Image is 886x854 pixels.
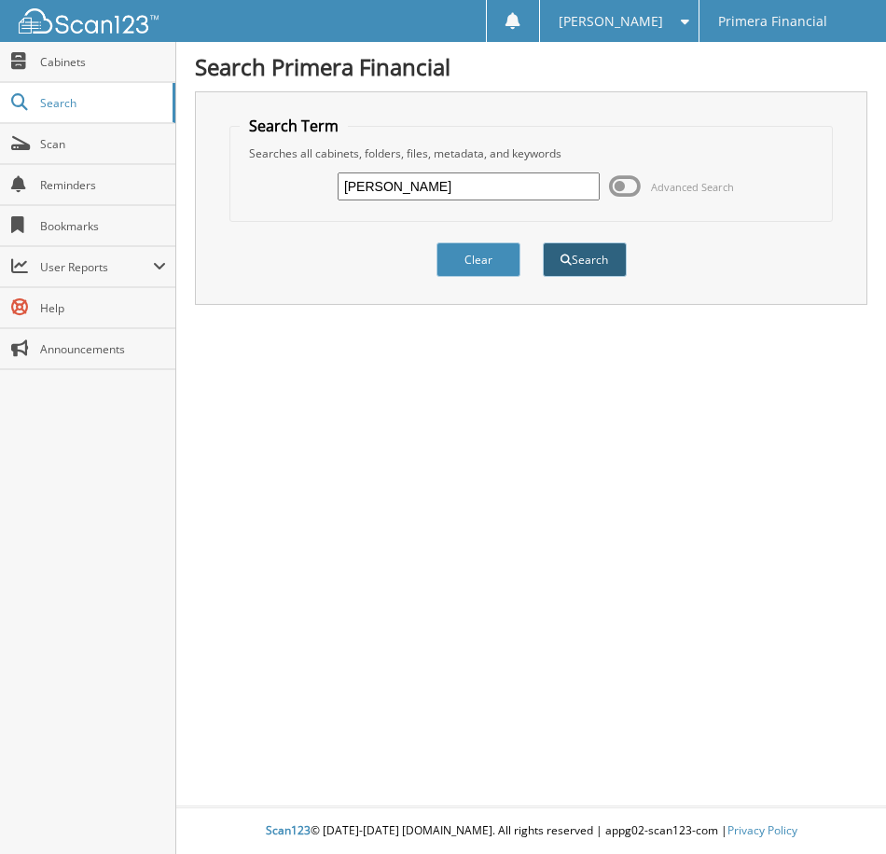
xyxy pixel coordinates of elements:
span: Search [40,95,163,111]
span: Scan [40,136,166,152]
span: Help [40,300,166,316]
span: Reminders [40,177,166,193]
div: © [DATE]-[DATE] [DOMAIN_NAME]. All rights reserved | appg02-scan123-com | [176,808,886,854]
span: [PERSON_NAME] [559,16,663,27]
span: Primera Financial [718,16,827,27]
div: Searches all cabinets, folders, files, metadata, and keywords [240,145,823,161]
button: Search [543,242,627,277]
iframe: Chat Widget [793,764,886,854]
span: User Reports [40,259,153,275]
span: Scan123 [266,822,311,838]
span: Bookmarks [40,218,166,234]
span: Announcements [40,341,166,357]
img: scan123-logo-white.svg [19,8,159,34]
button: Clear [436,242,520,277]
legend: Search Term [240,116,348,136]
h1: Search Primera Financial [195,51,867,82]
span: Cabinets [40,54,166,70]
span: Advanced Search [651,180,734,194]
a: Privacy Policy [727,822,797,838]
